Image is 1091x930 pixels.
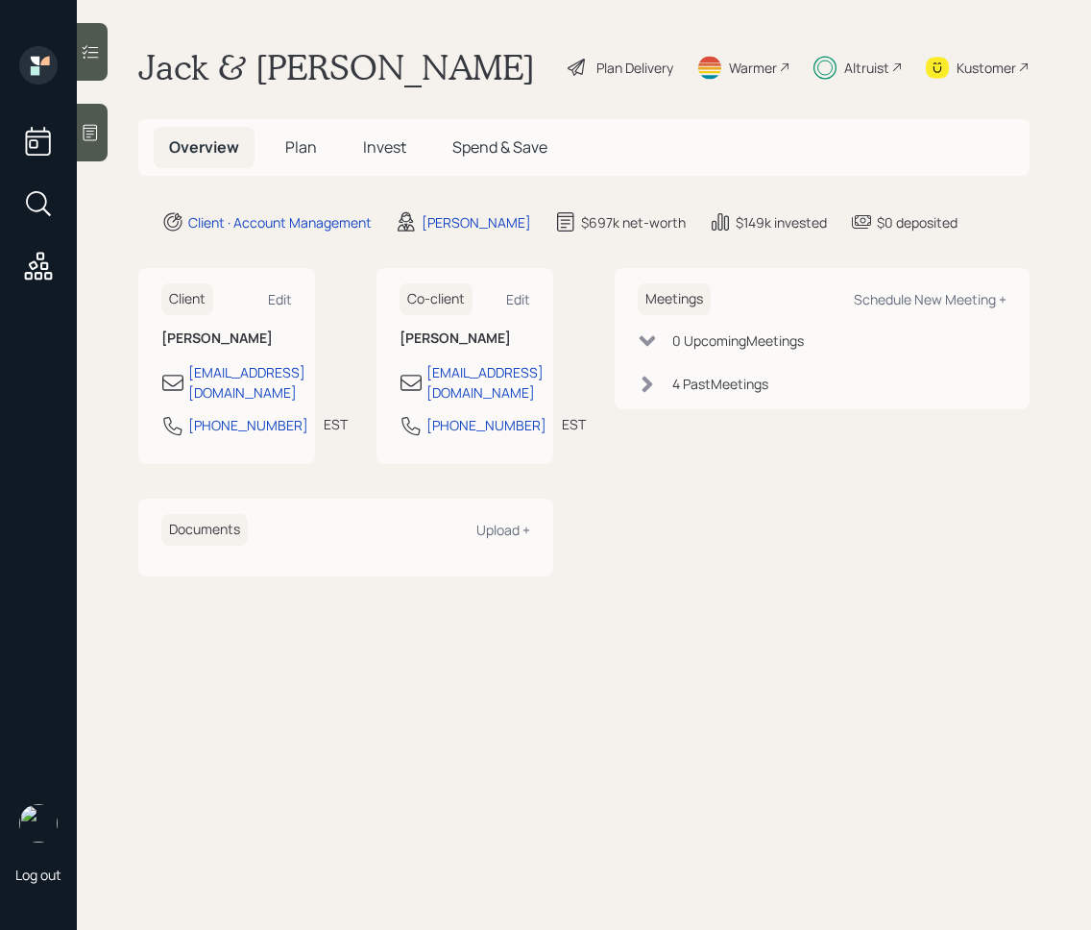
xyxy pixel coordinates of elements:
[672,330,804,351] div: 0 Upcoming Meeting s
[400,283,473,315] h6: Co-client
[161,330,292,347] h6: [PERSON_NAME]
[400,330,530,347] h6: [PERSON_NAME]
[596,58,673,78] div: Plan Delivery
[452,136,547,158] span: Spend & Save
[844,58,889,78] div: Altruist
[169,136,239,158] span: Overview
[188,362,305,403] div: [EMAIL_ADDRESS][DOMAIN_NAME]
[506,290,530,308] div: Edit
[138,46,535,88] h1: Jack & [PERSON_NAME]
[422,212,531,232] div: [PERSON_NAME]
[324,414,348,434] div: EST
[957,58,1016,78] div: Kustomer
[19,804,58,843] img: retirable_logo.png
[638,283,711,315] h6: Meetings
[363,136,406,158] span: Invest
[285,136,317,158] span: Plan
[672,374,768,394] div: 4 Past Meeting s
[426,362,544,403] div: [EMAIL_ADDRESS][DOMAIN_NAME]
[161,283,213,315] h6: Client
[581,212,686,232] div: $697k net-worth
[562,414,586,434] div: EST
[426,415,546,435] div: [PHONE_NUMBER]
[877,212,958,232] div: $0 deposited
[729,58,777,78] div: Warmer
[15,866,61,884] div: Log out
[161,514,248,546] h6: Documents
[188,415,308,435] div: [PHONE_NUMBER]
[854,290,1006,308] div: Schedule New Meeting +
[736,212,827,232] div: $149k invested
[268,290,292,308] div: Edit
[476,521,530,539] div: Upload +
[188,212,372,232] div: Client · Account Management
